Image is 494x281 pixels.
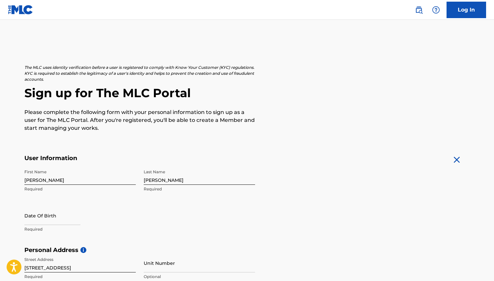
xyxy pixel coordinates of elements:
a: Log In [447,2,486,18]
p: Required [144,186,255,192]
h2: Sign up for The MLC Portal [24,86,470,100]
p: The MLC uses identity verification before a user is registered to comply with Know Your Customer ... [24,65,255,82]
p: Optional [144,274,255,280]
img: search [415,6,423,14]
p: Please complete the following form with your personal information to sign up as a user for The ML... [24,108,255,132]
h5: User Information [24,155,255,162]
img: MLC Logo [8,5,33,14]
span: i [80,247,86,253]
p: Required [24,226,136,232]
p: Required [24,186,136,192]
div: Help [429,3,443,16]
img: help [432,6,440,14]
p: Required [24,274,136,280]
h5: Personal Address [24,246,470,254]
img: close [451,155,462,165]
a: Public Search [412,3,425,16]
